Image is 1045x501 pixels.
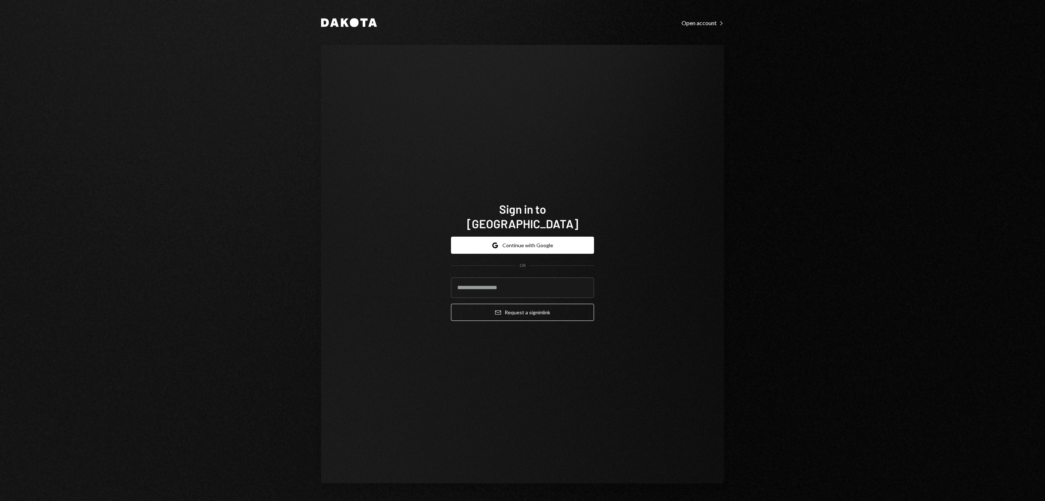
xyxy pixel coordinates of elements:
[451,202,594,231] h1: Sign in to [GEOGRAPHIC_DATA]
[682,19,724,27] a: Open account
[451,237,594,254] button: Continue with Google
[520,263,526,269] div: OR
[451,304,594,321] button: Request a signinlink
